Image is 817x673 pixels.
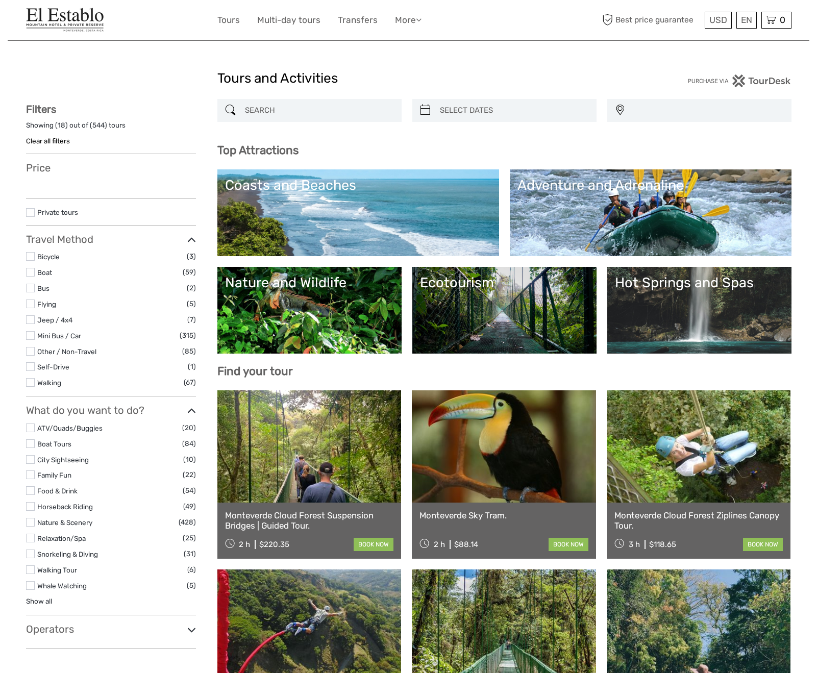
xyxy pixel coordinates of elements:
[187,580,196,591] span: (5)
[179,516,196,528] span: (428)
[26,103,56,115] strong: Filters
[26,597,52,605] a: Show all
[58,120,65,130] label: 18
[419,510,588,520] a: Monteverde Sky Tram.
[615,275,784,291] div: Hot Springs and Spas
[37,550,98,558] a: Snorkeling & Diving
[37,300,56,308] a: Flying
[182,438,196,450] span: (84)
[187,298,196,310] span: (5)
[434,540,445,549] span: 2 h
[37,518,92,527] a: Nature & Scenery
[436,102,591,119] input: SELECT DATES
[37,566,77,574] a: Walking Tour
[37,440,71,448] a: Boat Tours
[239,540,250,549] span: 2 h
[257,13,320,28] a: Multi-day tours
[92,120,105,130] label: 544
[736,12,757,29] div: EN
[183,266,196,278] span: (59)
[517,177,784,248] a: Adventure and Adrenaline
[182,422,196,434] span: (20)
[549,538,588,551] a: book now
[225,275,394,291] div: Nature and Wildlife
[37,534,86,542] a: Relaxation/Spa
[182,345,196,357] span: (85)
[217,13,240,28] a: Tours
[184,377,196,388] span: (67)
[354,538,393,551] a: book now
[183,485,196,496] span: (54)
[26,162,196,174] h3: Price
[615,275,784,346] a: Hot Springs and Spas
[187,251,196,262] span: (3)
[37,316,72,324] a: Jeep / 4x4
[241,102,397,119] input: SEARCH
[187,314,196,326] span: (7)
[188,361,196,372] span: (1)
[187,564,196,576] span: (6)
[649,540,676,549] div: $118.65
[225,177,491,193] div: Coasts and Beaches
[600,12,702,29] span: Best price guarantee
[37,284,49,292] a: Bus
[37,208,78,216] a: Private tours
[187,282,196,294] span: (2)
[26,120,196,136] div: Showing ( ) out of ( ) tours
[26,137,70,145] a: Clear all filters
[225,510,394,531] a: Monteverde Cloud Forest Suspension Bridges | Guided Tour.
[225,275,394,346] a: Nature and Wildlife
[629,540,640,549] span: 3 h
[183,501,196,512] span: (49)
[420,275,589,291] div: Ecotourism
[420,275,589,346] a: Ecotourism
[37,503,93,511] a: Horseback Riding
[37,268,52,277] a: Boat
[225,177,491,248] a: Coasts and Beaches
[37,471,71,479] a: Family Fun
[37,347,96,356] a: Other / Non-Travel
[217,143,299,157] b: Top Attractions
[37,379,61,387] a: Walking
[37,253,60,261] a: Bicycle
[26,233,196,245] h3: Travel Method
[454,540,478,549] div: $88.14
[37,424,103,432] a: ATV/Quads/Buggies
[37,363,69,371] a: Self-Drive
[26,404,196,416] h3: What do you want to do?
[37,582,87,590] a: Whale Watching
[614,510,783,531] a: Monteverde Cloud Forest Ziplines Canopy Tour.
[338,13,378,28] a: Transfers
[37,487,78,495] a: Food & Drink
[180,330,196,341] span: (315)
[517,177,784,193] div: Adventure and Adrenaline
[778,15,787,25] span: 0
[183,532,196,544] span: (25)
[217,70,600,87] h1: Tours and Activities
[259,540,289,549] div: $220.35
[26,8,105,33] img: El Establo Mountain Hotel
[743,538,783,551] a: book now
[37,456,89,464] a: City Sightseeing
[687,74,791,87] img: PurchaseViaTourDesk.png
[395,13,422,28] a: More
[37,332,81,340] a: Mini Bus / Car
[217,364,293,378] b: Find your tour
[26,623,196,635] h3: Operators
[709,15,727,25] span: USD
[183,454,196,465] span: (10)
[183,469,196,481] span: (22)
[184,548,196,560] span: (31)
